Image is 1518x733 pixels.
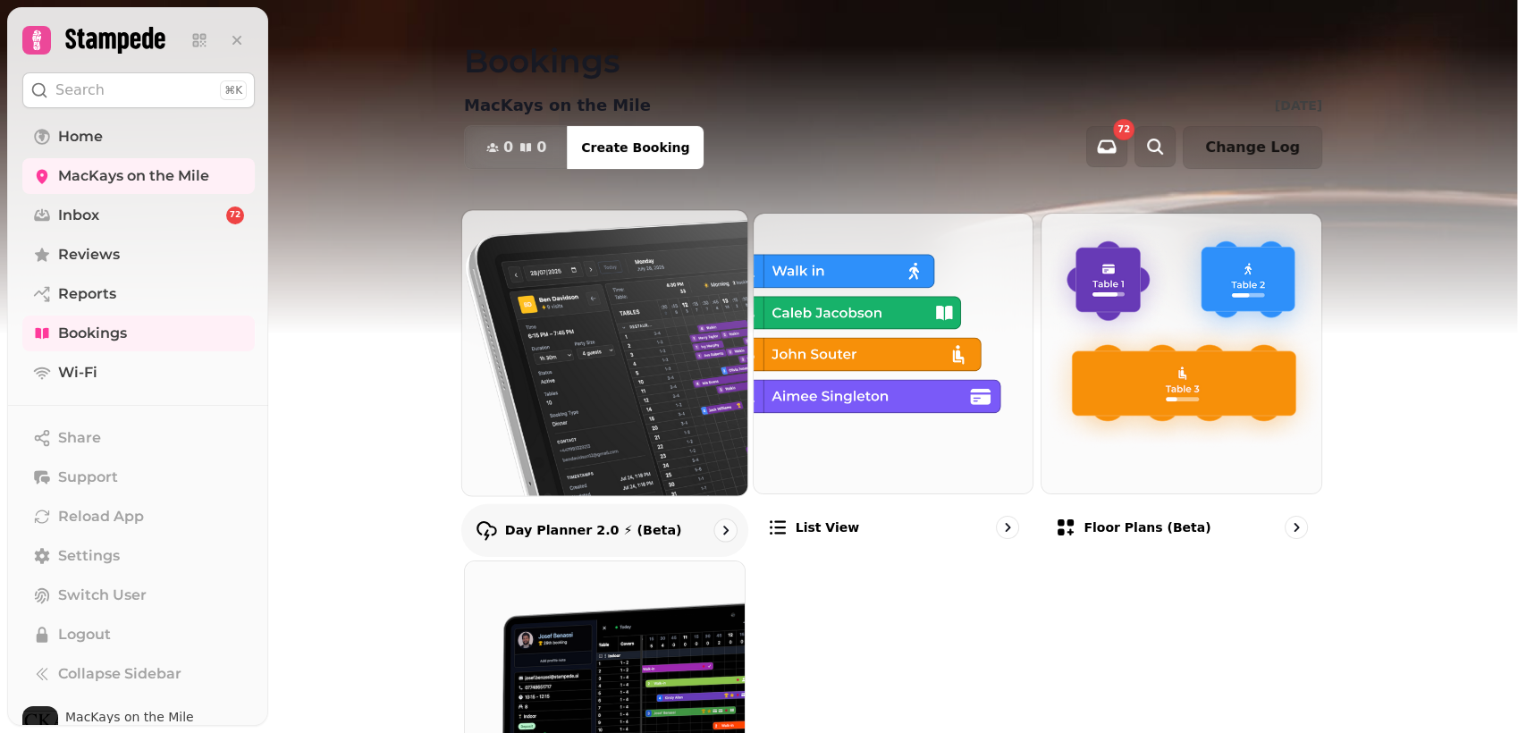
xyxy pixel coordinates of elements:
span: Support [58,467,118,488]
p: Floor Plans (beta) [1084,518,1210,536]
span: 0 [503,140,513,155]
img: Floor Plans (beta) [1042,214,1321,493]
p: Day Planner 2.0 ⚡ (Beta) [505,521,682,539]
button: 00 [465,126,568,169]
a: List viewList view [753,213,1034,553]
button: Logout [22,617,255,653]
span: Logout [58,624,111,645]
span: 72 [1117,125,1130,134]
span: MacKays on the Mile [58,165,209,187]
span: Create Booking [581,141,689,154]
a: Home [22,119,255,155]
svg: go to [1287,518,1305,536]
span: MacKays on the Mile [65,711,253,723]
a: Bookings [22,316,255,351]
button: Create Booking [567,126,704,169]
p: MacKays on the Mile [464,93,651,118]
p: List view [796,518,859,536]
button: Share [22,420,255,456]
a: Inbox72 [22,198,255,233]
span: Bookings [58,323,127,344]
button: Switch User [22,577,255,613]
svg: go to [999,518,1016,536]
span: Reports [58,283,116,305]
svg: go to [716,521,734,539]
span: Settings [58,545,120,567]
a: Floor Plans (beta)Floor Plans (beta) [1041,213,1322,553]
span: Reviews [58,244,120,265]
img: List view [754,214,1033,493]
a: Day Planner 2.0 ⚡ (Beta)Day Planner 2.0 ⚡ (Beta) [461,209,748,556]
a: Wi-Fi [22,355,255,391]
span: Change Log [1205,140,1300,155]
span: Wi-Fi [58,362,97,383]
button: Support [22,459,255,495]
a: Settings [22,538,255,574]
span: Collapse Sidebar [58,663,181,685]
div: ⌘K [220,80,247,100]
span: Inbox [58,205,99,226]
span: 72 [230,209,241,222]
button: Change Log [1183,126,1322,169]
a: Reports [22,276,255,312]
button: Search⌘K [22,72,255,108]
span: 0 [536,140,546,155]
p: Search [55,80,105,101]
span: Share [58,427,101,449]
p: [DATE] [1275,97,1322,114]
button: Collapse Sidebar [22,656,255,692]
span: Switch User [58,585,147,606]
a: Reviews [22,237,255,273]
img: Day Planner 2.0 ⚡ (Beta) [448,196,762,510]
span: Home [58,126,103,147]
button: Reload App [22,499,255,535]
a: MacKays on the Mile [22,158,255,194]
span: Reload App [58,506,144,527]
